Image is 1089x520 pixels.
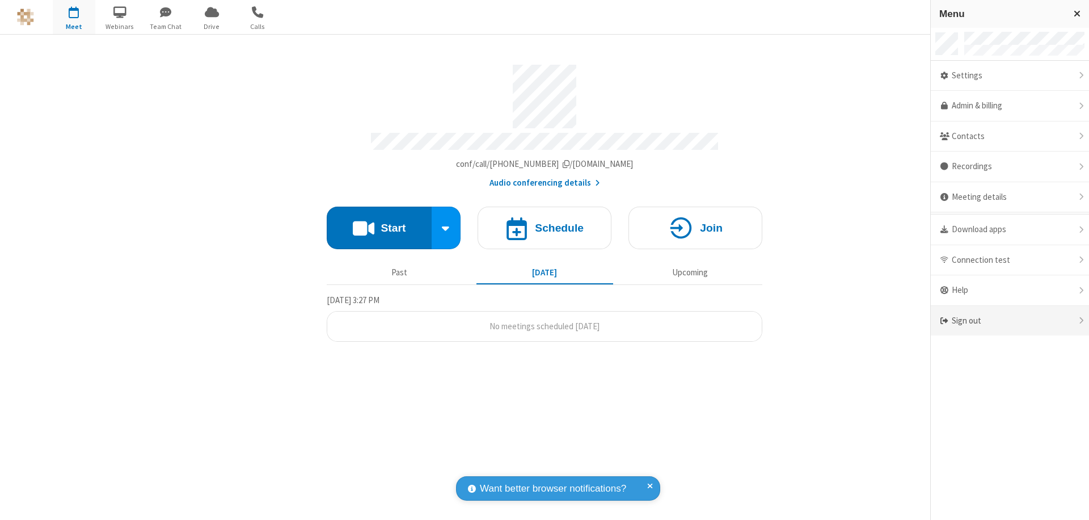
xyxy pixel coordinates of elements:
span: Drive [191,22,233,32]
span: Webinars [99,22,141,32]
span: Calls [237,22,279,32]
a: Admin & billing [931,91,1089,121]
section: Account details [327,56,762,190]
div: Contacts [931,121,1089,152]
h4: Start [381,223,406,233]
div: Start conference options [432,207,461,249]
span: No meetings scheduled [DATE] [489,321,600,332]
span: Meet [53,22,95,32]
div: Sign out [931,306,1089,336]
span: Copy my meeting room link [456,158,634,169]
button: [DATE] [476,262,613,283]
button: Audio conferencing details [489,177,600,190]
iframe: Chat [1061,490,1080,512]
span: Want better browser notifications? [480,481,626,496]
h3: Menu [939,9,1063,19]
span: [DATE] 3:27 PM [327,295,379,305]
h4: Schedule [535,223,584,233]
h4: Join [700,223,723,233]
div: Settings [931,61,1089,91]
div: Connection test [931,245,1089,276]
section: Today's Meetings [327,293,762,342]
button: Start [327,207,432,249]
div: Help [931,275,1089,306]
div: Download apps [931,215,1089,245]
button: Past [331,262,468,283]
button: Upcoming [622,262,758,283]
button: Copy my meeting room linkCopy my meeting room link [456,158,634,171]
button: Join [628,207,762,249]
button: Schedule [478,207,611,249]
img: QA Selenium DO NOT DELETE OR CHANGE [17,9,34,26]
div: Meeting details [931,182,1089,213]
div: Recordings [931,152,1089,182]
span: Team Chat [145,22,187,32]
